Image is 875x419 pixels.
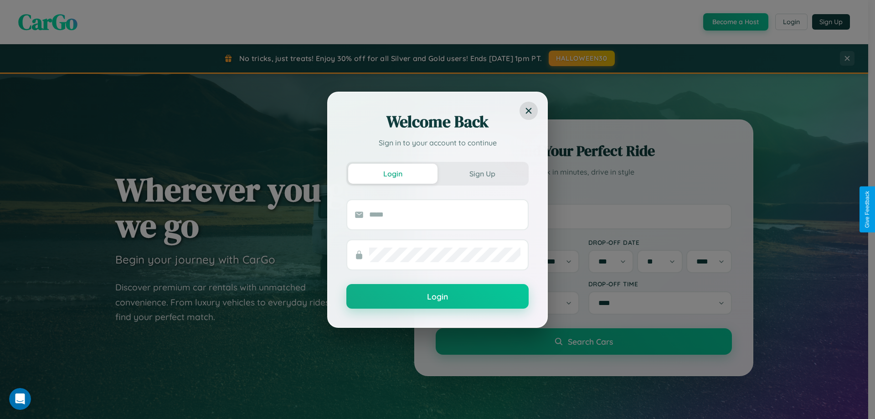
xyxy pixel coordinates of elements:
[346,111,529,133] h2: Welcome Back
[437,164,527,184] button: Sign Up
[346,137,529,148] p: Sign in to your account to continue
[864,191,870,228] div: Give Feedback
[346,284,529,309] button: Login
[9,388,31,410] iframe: Intercom live chat
[348,164,437,184] button: Login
